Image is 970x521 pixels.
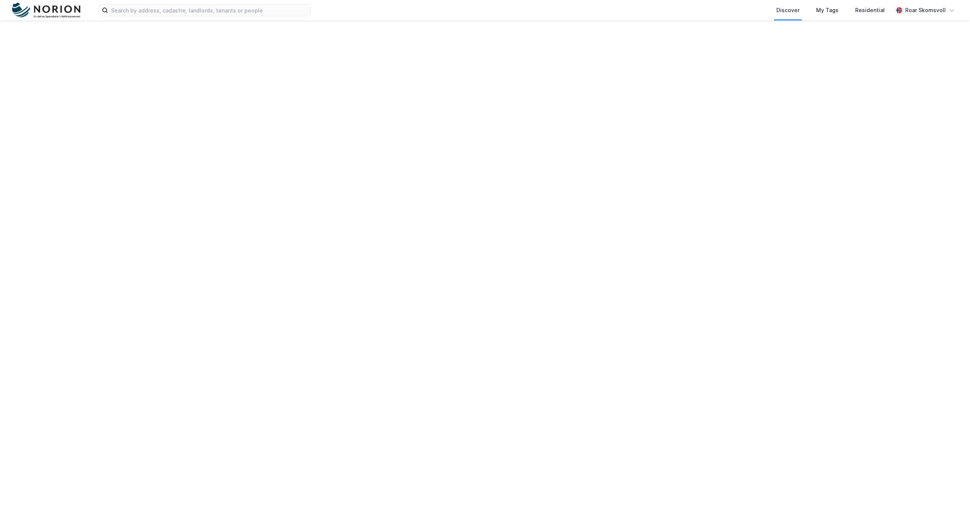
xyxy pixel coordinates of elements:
[855,6,885,15] div: Residential
[905,6,946,15] div: Roar Skomsvoll
[12,3,80,18] img: norion-logo.80e7a08dc31c2e691866.png
[776,6,799,15] div: Discover
[108,5,310,16] input: Search by address, cadastre, landlords, tenants or people
[816,6,839,15] div: My Tags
